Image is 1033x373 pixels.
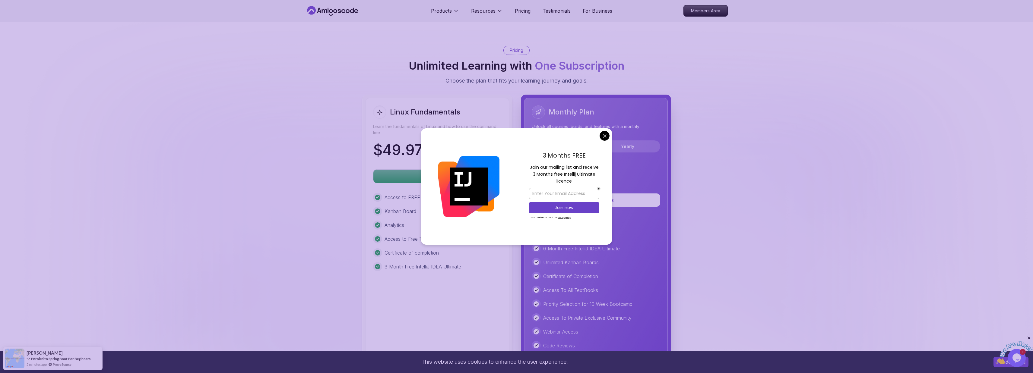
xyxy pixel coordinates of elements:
p: Unlock all courses, builds, and features with a monthly subscription. [532,124,660,136]
button: Get Course [373,169,502,183]
p: 6 Month Free IntelliJ IDEA Ultimate [543,245,620,252]
span: -> [27,356,30,361]
h2: Monthly Plan [549,107,594,117]
p: Priority Selection for 10 Week Bootcamp [543,300,632,308]
p: Access To All TextBooks [543,287,598,294]
p: $ 49.97 [373,143,423,157]
p: Access To Private Exclusive Community [543,314,632,321]
a: For Business [583,7,612,14]
p: Choose the plan that fits your learning journey and goals. [445,77,588,85]
p: Pricing [510,47,523,53]
p: Access to FREE courses [385,194,439,201]
p: Unlimited Kanban Boards [543,259,599,266]
p: Products [431,7,452,14]
span: [PERSON_NAME] [27,350,63,356]
a: Members Area [683,5,728,17]
a: Get Course [373,173,502,179]
iframe: chat widget [996,335,1033,364]
div: This website uses cookies to enhance the user experience. [5,355,984,368]
p: Learn the fundamentals of Linux and how to use the command line [373,124,502,136]
p: Members Area [684,5,727,16]
p: Analytics [385,221,404,229]
p: Certificate of Completion [543,273,598,280]
button: Accept cookies [993,357,1028,367]
a: Testimonials [543,7,571,14]
h2: Unlimited Learning with [409,60,624,72]
a: ProveSource [53,362,71,367]
p: 3 Month Free IntelliJ IDEA Ultimate [385,263,461,270]
button: Products [431,7,459,19]
img: provesource social proof notification image [5,349,24,368]
a: Pricing [515,7,531,14]
p: Webinar Access [543,328,578,335]
p: Resources [471,7,496,14]
p: Kanban Board [385,208,416,215]
button: Resources [471,7,503,19]
span: 2 minutes ago [27,362,47,367]
span: One Subscription [535,59,624,72]
p: Access to Free TextBooks [385,235,443,243]
p: Certificate of completion [385,249,439,256]
button: Yearly [597,142,659,151]
p: Get Course [373,170,501,183]
h2: Linux Fundamentals [390,107,460,117]
a: Enroled to Spring Boot For Beginners [31,356,90,361]
p: Code Reviews [543,342,575,349]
